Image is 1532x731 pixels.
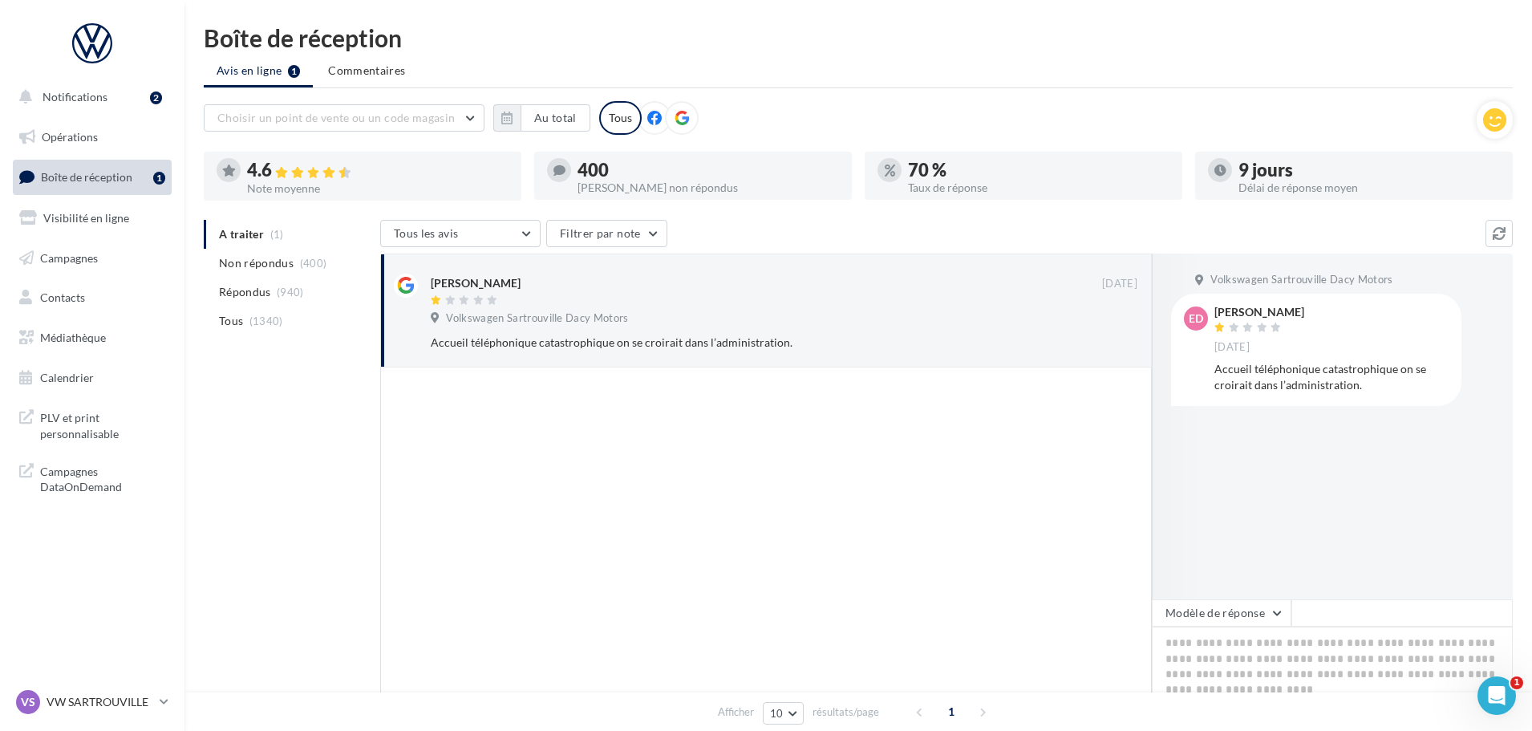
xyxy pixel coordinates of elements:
button: 10 [763,702,804,725]
span: [DATE] [1214,340,1250,355]
div: 4.6 [247,161,509,180]
span: Non répondus [219,255,294,271]
span: 10 [770,707,784,720]
span: Tous les avis [394,226,459,240]
div: 9 jours [1238,161,1500,179]
a: Médiathèque [10,321,175,355]
iframe: Intercom live chat [1477,676,1516,715]
a: Visibilité en ligne [10,201,175,235]
button: Filtrer par note [546,220,667,247]
div: [PERSON_NAME] non répondus [578,182,839,193]
a: PLV et print personnalisable [10,400,175,448]
a: Calendrier [10,361,175,395]
button: Au total [521,104,590,132]
div: 400 [578,161,839,179]
a: Campagnes DataOnDemand [10,454,175,502]
a: Opérations [10,120,175,154]
span: PLV et print personnalisable [40,407,165,441]
span: Volkswagen Sartrouville Dacy Motors [446,311,628,326]
span: Notifications [43,90,107,104]
button: Au total [493,104,590,132]
span: 1 [1510,676,1523,689]
div: [PERSON_NAME] [1214,307,1304,318]
span: Médiathèque [40,331,106,344]
span: Calendrier [40,371,94,384]
span: Commentaires [328,63,405,79]
a: Campagnes [10,242,175,275]
button: Notifications 2 [10,80,168,114]
span: 1 [938,699,964,725]
button: Choisir un point de vente ou un code magasin [204,104,484,132]
span: Répondus [219,284,271,300]
div: Note moyenne [247,183,509,194]
div: 1 [153,172,165,185]
a: Contacts [10,281,175,315]
a: VS VW SARTROUVILLE [13,687,172,717]
span: (940) [277,286,304,298]
div: 70 % [908,161,1169,179]
span: résultats/page [813,705,879,720]
a: Boîte de réception1 [10,160,175,194]
span: Volkswagen Sartrouville Dacy Motors [1210,273,1392,287]
span: ED [1189,311,1203,327]
span: [DATE] [1102,277,1137,291]
div: Boîte de réception [204,26,1513,50]
div: Délai de réponse moyen [1238,182,1500,193]
span: (1340) [249,315,283,327]
button: Tous les avis [380,220,541,247]
span: Contacts [40,290,85,304]
span: Campagnes DataOnDemand [40,461,165,495]
div: 2 [150,91,162,104]
span: Opérations [42,130,98,144]
div: [PERSON_NAME] [431,275,521,291]
span: Choisir un point de vente ou un code magasin [217,111,455,124]
span: Afficher [718,705,754,720]
span: Visibilité en ligne [43,211,129,225]
span: Boîte de réception [41,170,132,184]
span: (400) [300,257,327,270]
div: Taux de réponse [908,182,1169,193]
span: VS [21,694,35,710]
div: Accueil téléphonique catastrophique on se croirait dans l’administration. [431,335,1033,351]
div: Tous [599,101,642,135]
span: Campagnes [40,250,98,264]
div: Accueil téléphonique catastrophique on se croirait dans l’administration. [1214,361,1449,393]
span: Tous [219,313,243,329]
button: Modèle de réponse [1152,599,1291,627]
p: VW SARTROUVILLE [47,694,153,710]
